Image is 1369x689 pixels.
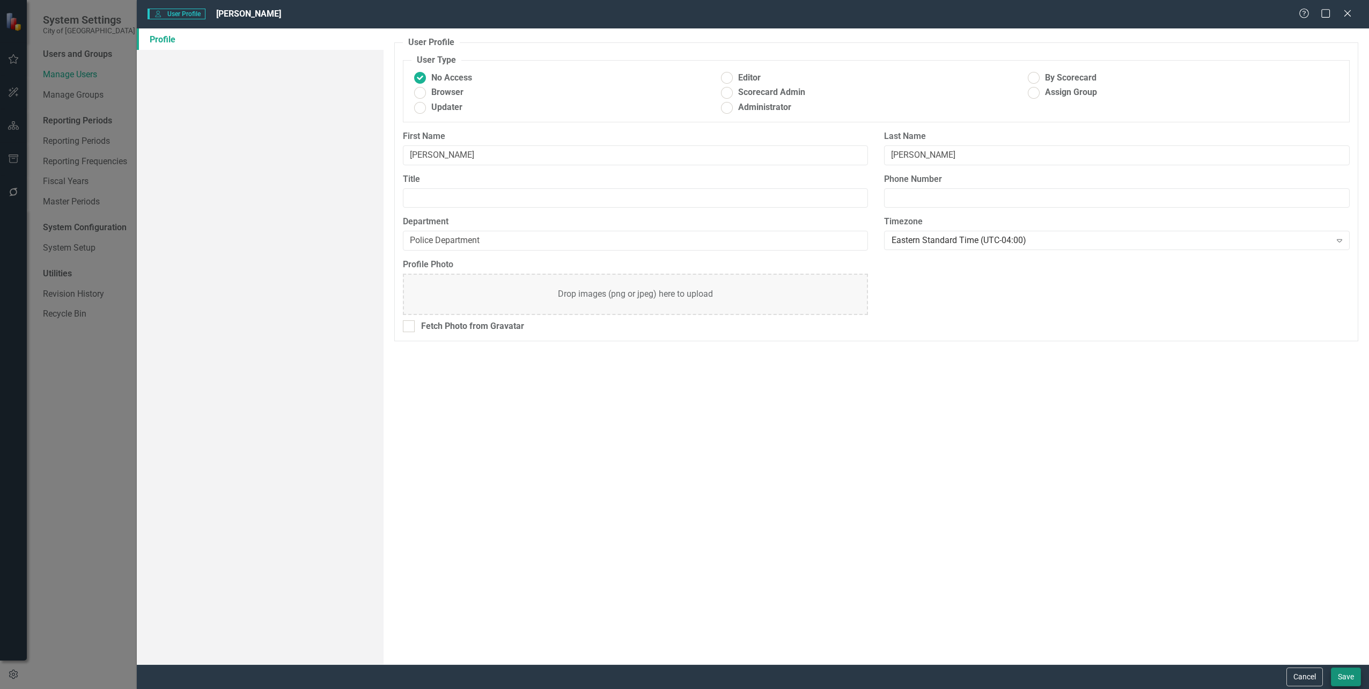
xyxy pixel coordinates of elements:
[1286,668,1323,686] button: Cancel
[148,9,205,19] span: User Profile
[884,130,1350,143] label: Last Name
[738,101,791,114] span: Administrator
[738,72,761,84] span: Editor
[403,173,868,186] label: Title
[431,101,462,114] span: Updater
[216,9,281,19] span: [PERSON_NAME]
[403,216,868,228] label: Department
[1045,86,1097,99] span: Assign Group
[558,288,713,300] div: Drop images (png or jpeg) here to upload
[884,173,1350,186] label: Phone Number
[431,72,472,84] span: No Access
[421,320,524,333] div: Fetch Photo from Gravatar
[411,54,461,67] legend: User Type
[403,259,868,271] label: Profile Photo
[1331,668,1361,686] button: Save
[1045,72,1096,84] span: By Scorecard
[403,130,868,143] label: First Name
[738,86,805,99] span: Scorecard Admin
[884,216,1350,228] label: Timezone
[137,28,383,50] a: Profile
[403,36,460,49] legend: User Profile
[892,234,1330,247] div: Eastern Standard Time (UTC-04:00)
[431,86,463,99] span: Browser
